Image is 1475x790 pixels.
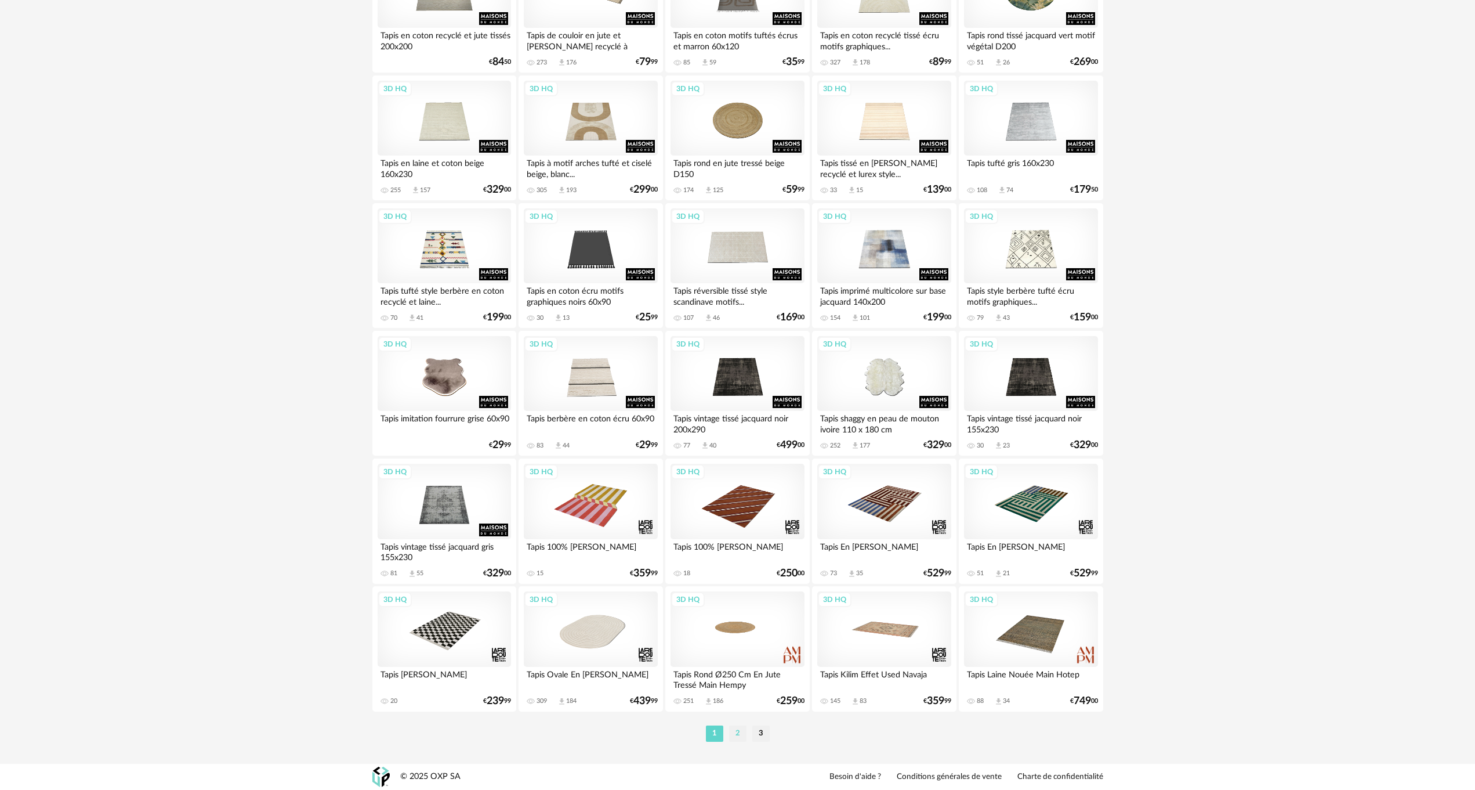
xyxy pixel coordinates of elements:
span: 199 [927,313,944,322]
div: Tapis 100% [PERSON_NAME] [671,539,804,562]
a: 3D HQ Tapis En [PERSON_NAME] 51 Download icon 21 €52999 [959,459,1103,584]
div: 44 [563,442,570,450]
div: 176 [566,59,577,67]
span: Download icon [557,186,566,194]
a: 3D HQ Tapis imitation fourrure grise 60x90 €2999 [372,331,516,456]
div: Tapis Kilim Effet Used Navaja [817,667,951,690]
a: 3D HQ Tapis Kilim Effet Used Navaja 145 Download icon 83 €35999 [812,586,956,712]
div: € 00 [483,186,511,194]
div: 33 [830,186,837,194]
div: 3D HQ [671,209,705,224]
div: 74 [1006,186,1013,194]
span: 359 [927,697,944,705]
a: Charte de confidentialité [1017,772,1103,782]
span: Download icon [851,58,860,67]
div: 15 [856,186,863,194]
div: 83 [860,697,867,705]
div: 154 [830,314,840,322]
div: Tapis Laine Nouée Main Hotep [964,667,1097,690]
div: Tapis imprimé multicolore sur base jacquard 140x200 [817,283,951,306]
div: € 99 [630,569,658,578]
div: 252 [830,442,840,450]
div: € 99 [483,697,511,705]
div: 41 [416,314,423,322]
div: 46 [713,314,720,322]
span: Download icon [408,313,416,322]
div: Tapis style berbère tufté écru motifs graphiques... [964,283,1097,306]
div: Tapis Ovale En [PERSON_NAME] [524,667,657,690]
a: Conditions générales de vente [897,772,1002,782]
div: 3D HQ [671,464,705,479]
div: 3D HQ [965,81,998,96]
div: 20 [390,697,397,705]
span: Download icon [847,569,856,578]
span: 199 [487,313,504,322]
span: 529 [927,569,944,578]
div: 21 [1003,569,1010,578]
div: 3D HQ [524,209,558,224]
a: 3D HQ Tapis vintage tissé jacquard gris 155x230 81 Download icon 55 €32900 [372,459,516,584]
div: 3D HQ [818,337,851,352]
a: 3D HQ Tapis Ovale En [PERSON_NAME] 309 Download icon 184 €43999 [519,586,662,712]
img: OXP [372,767,390,787]
span: Download icon [554,313,563,322]
div: Tapis en coton écru motifs graphiques noirs 60x90 [524,283,657,306]
div: 3D HQ [965,464,998,479]
div: € 99 [489,441,511,449]
a: Besoin d'aide ? [829,772,881,782]
div: € 00 [1070,58,1098,66]
div: 178 [860,59,870,67]
div: Tapis imitation fourrure grise 60x90 [378,411,511,434]
a: 3D HQ Tapis tufté gris 160x230 108 Download icon 74 €17950 [959,75,1103,201]
div: 3D HQ [671,592,705,607]
div: 251 [683,697,694,705]
div: 3D HQ [671,337,705,352]
div: 18 [683,569,690,578]
div: 40 [709,442,716,450]
div: 3D HQ [524,81,558,96]
span: Download icon [847,186,856,194]
a: 3D HQ Tapis 100% [PERSON_NAME] 18 €25000 [665,459,809,584]
div: € 50 [1070,186,1098,194]
span: Download icon [557,697,566,706]
div: 51 [977,59,984,67]
div: 70 [390,314,397,322]
div: € 99 [636,58,658,66]
a: 3D HQ Tapis en laine et coton beige 160x230 255 Download icon 157 €32900 [372,75,516,201]
span: Download icon [704,313,713,322]
a: 3D HQ Tapis vintage tissé jacquard noir 200x290 77 Download icon 40 €49900 [665,331,809,456]
div: € 00 [923,441,951,449]
div: Tapis [PERSON_NAME] [378,667,511,690]
div: € 00 [483,569,511,578]
div: 145 [830,697,840,705]
span: Download icon [994,313,1003,322]
div: € 99 [782,58,804,66]
span: Download icon [554,441,563,450]
div: € 00 [777,313,804,322]
div: 273 [537,59,547,67]
span: Download icon [994,58,1003,67]
div: 3D HQ [524,337,558,352]
div: Tapis rond tissé jacquard vert motif végétal D200 [964,28,1097,51]
div: 327 [830,59,840,67]
div: 15 [537,569,543,578]
div: 125 [713,186,723,194]
span: Download icon [994,569,1003,578]
div: Tapis en laine et coton beige 160x230 [378,156,511,179]
div: € 00 [923,186,951,194]
a: 3D HQ Tapis En [PERSON_NAME] 73 Download icon 35 €52999 [812,459,956,584]
div: 3D HQ [378,81,412,96]
div: 3D HQ [378,592,412,607]
div: Tapis berbère en coton écru 60x90 [524,411,657,434]
div: 26 [1003,59,1010,67]
div: € 00 [923,313,951,322]
div: 193 [566,186,577,194]
span: 359 [633,569,651,578]
div: 157 [420,186,430,194]
div: 79 [977,314,984,322]
div: 108 [977,186,987,194]
span: 84 [492,58,504,66]
div: 73 [830,569,837,578]
div: € 50 [489,58,511,66]
span: Download icon [851,697,860,706]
